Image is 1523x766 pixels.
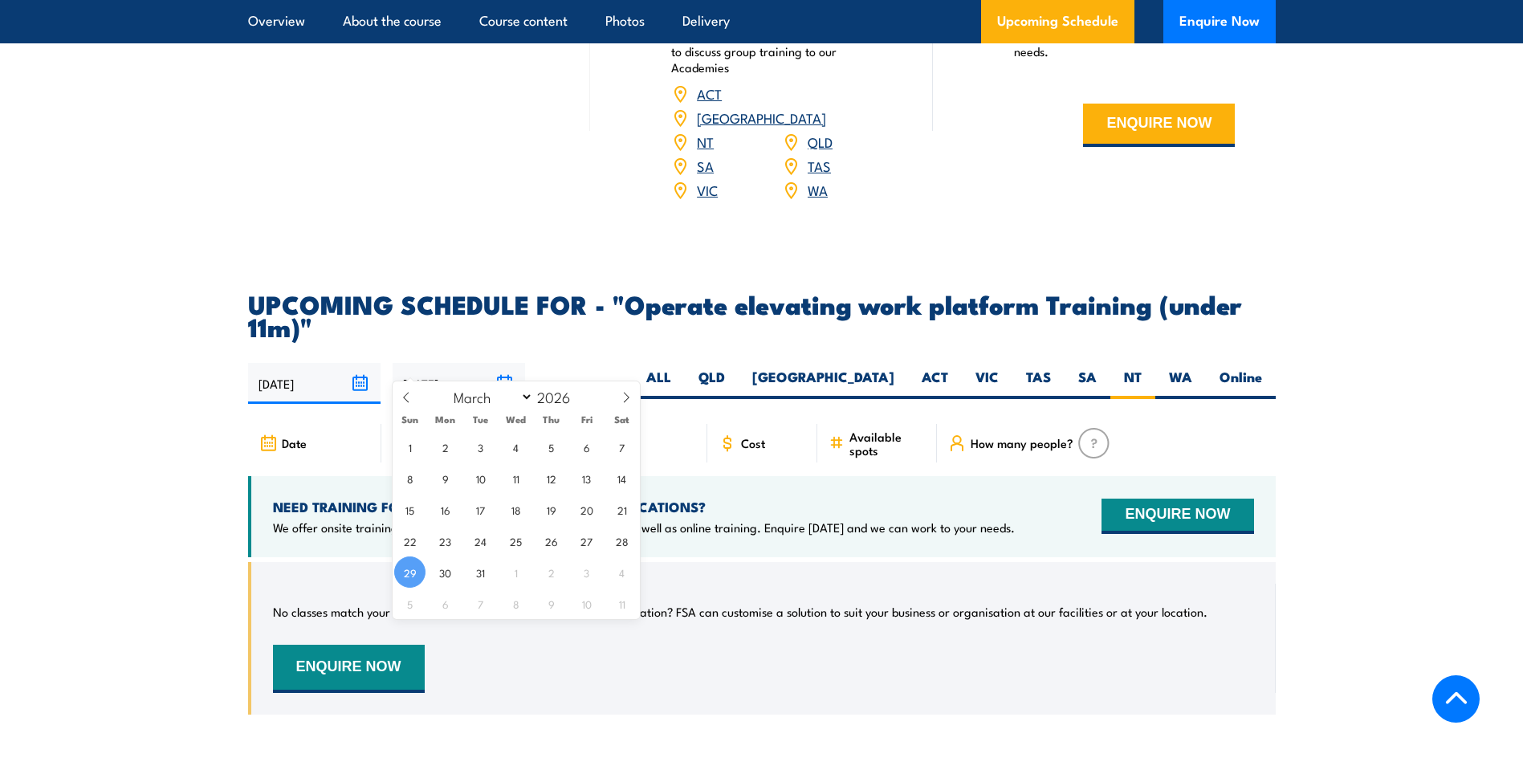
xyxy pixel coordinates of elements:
[394,588,426,619] span: April 5, 2026
[808,156,831,175] a: TAS
[571,494,602,525] span: March 20, 2026
[430,525,461,556] span: March 23, 2026
[394,525,426,556] span: March 22, 2026
[394,431,426,462] span: March 1, 2026
[1206,368,1276,399] label: Online
[908,368,962,399] label: ACT
[535,588,567,619] span: April 9, 2026
[535,494,567,525] span: March 19, 2026
[606,494,637,525] span: March 21, 2026
[282,436,307,450] span: Date
[499,414,534,425] span: Wed
[606,462,637,494] span: March 14, 2026
[569,414,605,425] span: Fri
[571,525,602,556] span: March 27, 2026
[697,156,714,175] a: SA
[394,494,426,525] span: March 15, 2026
[500,494,531,525] span: March 18, 2026
[535,556,567,588] span: April 2, 2026
[465,431,496,462] span: March 3, 2026
[446,386,533,407] select: Month
[633,368,685,399] label: ALL
[500,588,531,619] span: April 8, 2026
[671,27,893,75] p: Book your training now or enquire [DATE] to discuss group training to our Academies
[697,84,722,103] a: ACT
[971,436,1073,450] span: How many people?
[606,431,637,462] span: March 7, 2026
[465,494,496,525] span: March 17, 2026
[430,494,461,525] span: March 16, 2026
[430,431,461,462] span: March 2, 2026
[571,588,602,619] span: April 10, 2026
[463,414,499,425] span: Tue
[428,414,463,425] span: Mon
[500,462,531,494] span: March 11, 2026
[533,387,586,406] input: Year
[1155,368,1206,399] label: WA
[273,604,508,620] p: No classes match your search criteria, sorry.
[849,430,926,457] span: Available spots
[571,462,602,494] span: March 13, 2026
[1083,104,1235,147] button: ENQUIRE NOW
[571,431,602,462] span: March 6, 2026
[465,525,496,556] span: March 24, 2026
[697,108,826,127] a: [GEOGRAPHIC_DATA]
[500,431,531,462] span: March 4, 2026
[248,292,1276,337] h2: UPCOMING SCHEDULE FOR - "Operate elevating work platform Training (under 11m)"
[808,132,833,151] a: QLD
[394,462,426,494] span: March 8, 2026
[1012,368,1065,399] label: TAS
[962,368,1012,399] label: VIC
[393,414,428,425] span: Sun
[606,588,637,619] span: April 11, 2026
[393,363,525,404] input: To date
[571,556,602,588] span: April 3, 2026
[741,436,765,450] span: Cost
[1110,368,1155,399] label: NT
[697,180,718,199] a: VIC
[273,498,1015,515] h4: NEED TRAINING FOR LARGER GROUPS OR MULTIPLE LOCATIONS?
[248,363,381,404] input: From date
[535,431,567,462] span: March 5, 2026
[697,132,714,151] a: NT
[273,519,1015,536] p: We offer onsite training, training at our centres, multisite solutions as well as online training...
[535,525,567,556] span: March 26, 2026
[606,525,637,556] span: March 28, 2026
[500,525,531,556] span: March 25, 2026
[273,645,425,693] button: ENQUIRE NOW
[518,604,1207,620] p: Can’t find a date or location? FSA can customise a solution to suit your business or organisation...
[739,368,908,399] label: [GEOGRAPHIC_DATA]
[534,414,569,425] span: Thu
[465,556,496,588] span: March 31, 2026
[606,556,637,588] span: April 4, 2026
[430,556,461,588] span: March 30, 2026
[1102,499,1253,534] button: ENQUIRE NOW
[430,462,461,494] span: March 9, 2026
[394,556,426,588] span: March 29, 2026
[1065,368,1110,399] label: SA
[808,180,828,199] a: WA
[465,462,496,494] span: March 10, 2026
[605,414,640,425] span: Sat
[685,368,739,399] label: QLD
[465,588,496,619] span: April 7, 2026
[430,588,461,619] span: April 6, 2026
[500,556,531,588] span: April 1, 2026
[535,462,567,494] span: March 12, 2026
